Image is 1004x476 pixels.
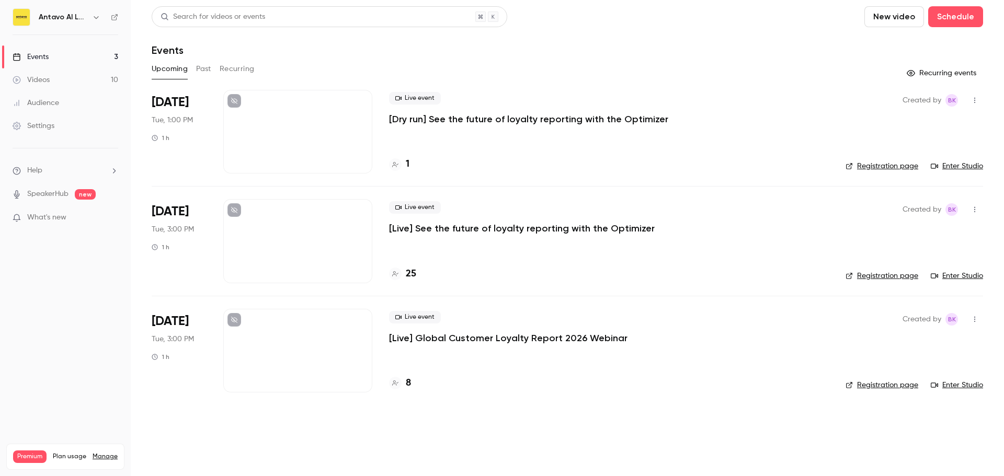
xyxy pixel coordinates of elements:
[13,9,30,26] img: Antavo AI Loyalty Cloud
[152,44,184,56] h1: Events
[27,165,42,176] span: Help
[948,94,956,107] span: BK
[13,52,49,62] div: Events
[220,61,255,77] button: Recurring
[864,6,924,27] button: New video
[846,380,918,390] a: Registration page
[846,161,918,171] a: Registration page
[13,121,54,131] div: Settings
[152,115,193,125] span: Tue, 1:00 PM
[931,380,983,390] a: Enter Studio
[928,6,983,27] button: Schedule
[152,334,194,344] span: Tue, 3:00 PM
[53,452,86,461] span: Plan usage
[948,313,956,326] span: BK
[152,94,189,111] span: [DATE]
[389,201,441,214] span: Live event
[945,94,958,107] span: Barbara Kekes Szabo
[13,165,118,176] li: help-dropdown-opener
[93,452,118,461] a: Manage
[406,157,409,171] h4: 1
[948,203,956,216] span: BK
[13,98,59,108] div: Audience
[903,94,941,107] span: Created by
[389,311,441,323] span: Live event
[75,189,96,200] span: new
[39,12,88,22] h6: Antavo AI Loyalty Cloud
[152,309,207,392] div: Feb 3 Tue, 3:00 PM (Europe/Budapest)
[152,203,189,220] span: [DATE]
[931,271,983,281] a: Enter Studio
[152,243,169,251] div: 1 h
[106,213,118,223] iframe: Noticeable Trigger
[196,61,211,77] button: Past
[903,313,941,326] span: Created by
[152,134,169,142] div: 1 h
[389,376,411,390] a: 8
[903,203,941,216] span: Created by
[389,113,668,125] a: [Dry run] See the future of loyalty reporting with the Optimizer
[152,90,207,173] div: Sep 16 Tue, 1:00 PM (Europe/Budapest)
[13,450,47,463] span: Premium
[152,199,207,283] div: Sep 23 Tue, 3:00 PM (Europe/Budapest)
[27,189,69,200] a: SpeakerHub
[152,224,194,235] span: Tue, 3:00 PM
[389,157,409,171] a: 1
[902,65,983,82] button: Recurring events
[406,376,411,390] h4: 8
[389,332,627,344] a: [Live] Global Customer Loyalty Report 2026 Webinar
[27,212,66,223] span: What's new
[152,61,188,77] button: Upcoming
[389,92,441,105] span: Live event
[389,267,416,281] a: 25
[161,11,265,22] div: Search for videos or events
[945,313,958,326] span: Barbara Kekes Szabo
[846,271,918,281] a: Registration page
[931,161,983,171] a: Enter Studio
[406,267,416,281] h4: 25
[152,313,189,330] span: [DATE]
[13,75,50,85] div: Videos
[389,222,655,235] a: [Live] See the future of loyalty reporting with the Optimizer
[152,353,169,361] div: 1 h
[945,203,958,216] span: Barbara Kekes Szabo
